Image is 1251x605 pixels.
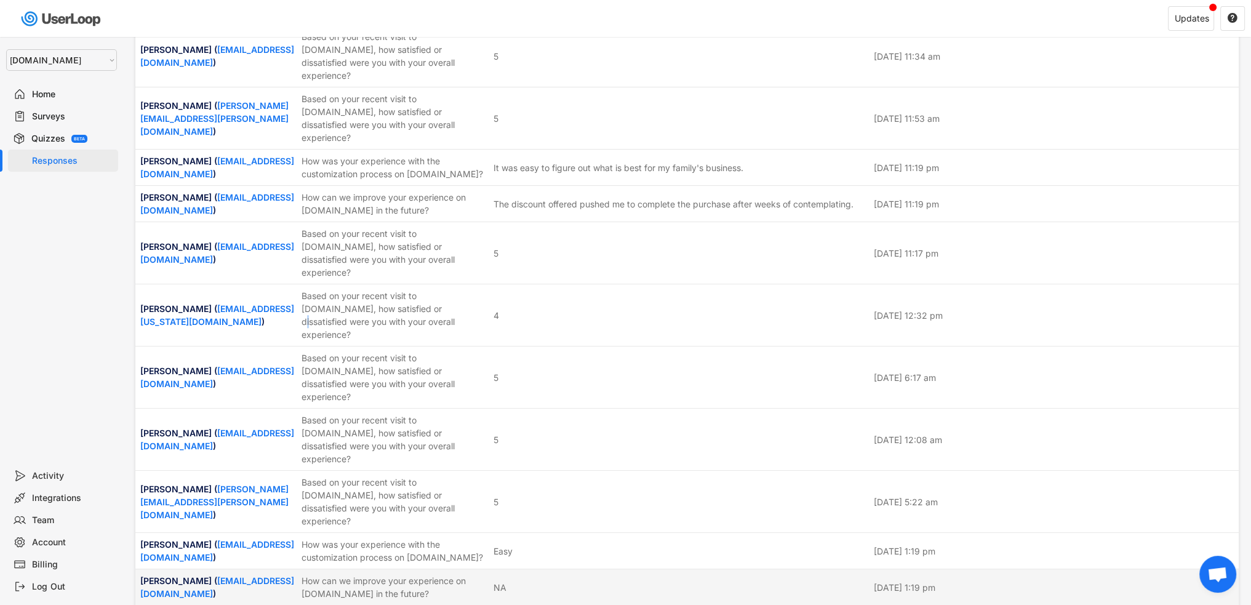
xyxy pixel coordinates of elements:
[874,371,1234,384] div: [DATE] 6:17 am
[874,112,1234,125] div: [DATE] 11:53 am
[18,6,105,31] img: userloop-logo-01.svg
[140,99,294,138] div: [PERSON_NAME] ( )
[874,161,1234,174] div: [DATE] 11:19 pm
[874,198,1234,210] div: [DATE] 11:19 pm
[494,198,853,210] div: The discount offered pushed me to complete the purchase after weeks of contemplating.
[140,191,294,217] div: [PERSON_NAME] ( )
[140,44,294,68] a: [EMAIL_ADDRESS][DOMAIN_NAME]
[874,247,1234,260] div: [DATE] 11:17 pm
[140,539,294,563] a: [EMAIL_ADDRESS][DOMAIN_NAME]
[302,538,486,564] div: How was your experience with the customization process on [DOMAIN_NAME]?
[140,241,294,265] a: [EMAIL_ADDRESS][DOMAIN_NAME]
[302,30,486,82] div: Based on your recent visit to [DOMAIN_NAME], how satisfied or dissatisfied were you with your ove...
[32,537,113,548] div: Account
[302,154,486,180] div: How was your experience with the customization process on [DOMAIN_NAME]?
[140,154,294,180] div: [PERSON_NAME] ( )
[31,133,65,145] div: Quizzes
[302,476,486,527] div: Based on your recent visit to [DOMAIN_NAME], how satisfied or dissatisfied were you with your ove...
[494,433,498,446] div: 5
[494,371,498,384] div: 5
[1227,13,1238,24] button: 
[494,581,506,594] div: NA
[32,470,113,482] div: Activity
[494,50,498,63] div: 5
[32,515,113,526] div: Team
[874,50,1234,63] div: [DATE] 11:34 am
[32,492,113,504] div: Integrations
[140,156,294,179] a: [EMAIL_ADDRESS][DOMAIN_NAME]
[140,192,294,215] a: [EMAIL_ADDRESS][DOMAIN_NAME]
[302,414,486,465] div: Based on your recent visit to [DOMAIN_NAME], how satisfied or dissatisfied were you with your ove...
[874,581,1234,594] div: [DATE] 1:19 pm
[140,538,294,564] div: [PERSON_NAME] ( )
[32,89,113,100] div: Home
[140,303,294,327] a: [EMAIL_ADDRESS][US_STATE][DOMAIN_NAME]
[32,155,113,167] div: Responses
[874,309,1234,322] div: [DATE] 12:32 pm
[302,574,486,600] div: How can we improve your experience on [DOMAIN_NAME] in the future?
[874,545,1234,558] div: [DATE] 1:19 pm
[494,495,498,508] div: 5
[302,92,486,144] div: Based on your recent visit to [DOMAIN_NAME], how satisfied or dissatisfied were you with your ove...
[494,309,499,322] div: 4
[140,43,294,69] div: [PERSON_NAME] ( )
[140,100,289,137] a: [PERSON_NAME][EMAIL_ADDRESS][PERSON_NAME][DOMAIN_NAME]
[140,484,289,520] a: [PERSON_NAME][EMAIL_ADDRESS][PERSON_NAME][DOMAIN_NAME]
[302,351,486,403] div: Based on your recent visit to [DOMAIN_NAME], how satisfied or dissatisfied were you with your ove...
[140,427,294,452] div: [PERSON_NAME] ( )
[494,247,498,260] div: 5
[874,495,1234,508] div: [DATE] 5:22 am
[32,559,113,571] div: Billing
[874,433,1234,446] div: [DATE] 12:08 am
[140,574,294,600] div: [PERSON_NAME] ( )
[302,227,486,279] div: Based on your recent visit to [DOMAIN_NAME], how satisfied or dissatisfied were you with your ove...
[494,112,498,125] div: 5
[494,545,513,558] div: Easy
[302,191,486,217] div: How can we improve your experience on [DOMAIN_NAME] in the future?
[140,364,294,390] div: [PERSON_NAME] ( )
[140,366,294,389] a: [EMAIL_ADDRESS][DOMAIN_NAME]
[1199,556,1236,593] div: Open chat
[140,428,294,451] a: [EMAIL_ADDRESS][DOMAIN_NAME]
[1228,12,1237,23] text: 
[302,289,486,341] div: Based on your recent visit to [DOMAIN_NAME], how satisfied or dissatisfied were you with your ove...
[494,161,743,174] div: It was easy to figure out what is best for my family's business.
[140,575,294,599] a: [EMAIL_ADDRESS][DOMAIN_NAME]
[140,240,294,266] div: [PERSON_NAME] ( )
[32,111,113,122] div: Surveys
[1175,14,1209,23] div: Updates
[32,581,113,593] div: Log Out
[74,137,85,141] div: BETA
[140,483,294,521] div: [PERSON_NAME] ( )
[140,302,294,328] div: [PERSON_NAME] ( )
